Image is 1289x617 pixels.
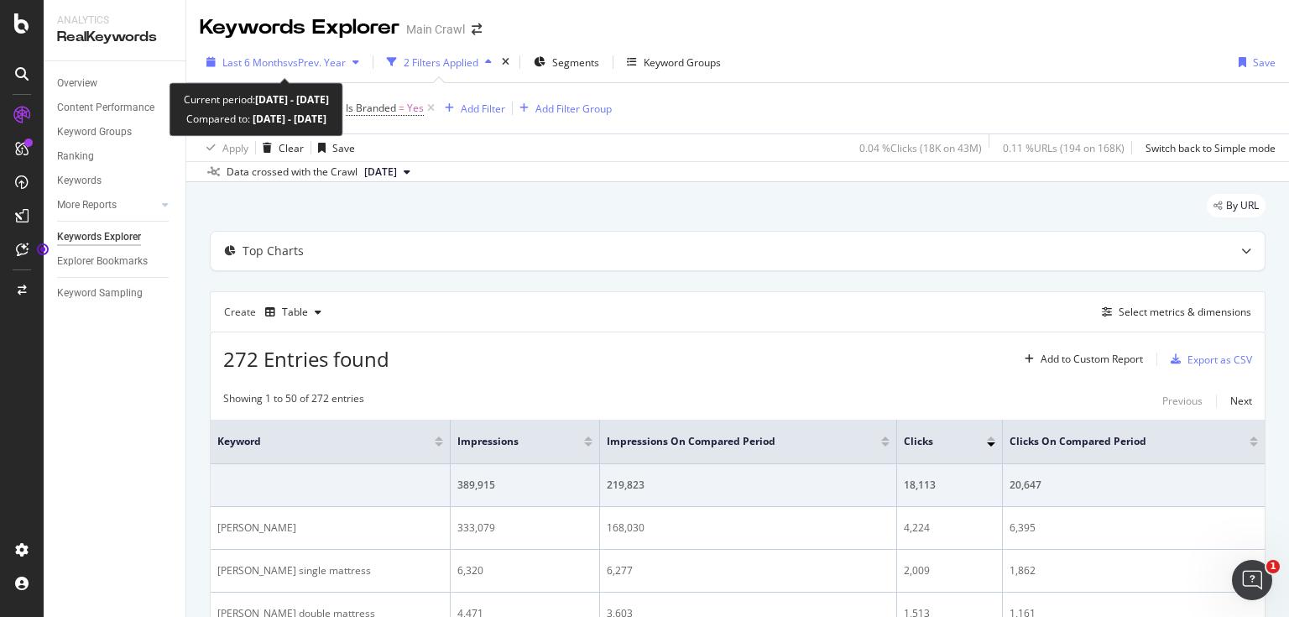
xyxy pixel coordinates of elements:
div: legacy label [1207,194,1266,217]
span: Yes [407,97,424,120]
div: Save [332,141,355,155]
div: 18,113 [904,478,995,493]
div: Content Performance [57,99,154,117]
div: Keyword Sampling [57,285,143,302]
div: times [498,54,513,71]
a: Explorer Bookmarks [57,253,174,270]
button: [DATE] [357,162,417,182]
div: Keywords Explorer [200,13,399,42]
span: 2025 Sep. 11th [364,165,397,180]
a: Keywords Explorer [57,228,174,246]
button: 2 Filters Applied [380,49,498,76]
iframe: Intercom live chat [1232,560,1272,600]
div: 333,079 [457,520,592,536]
div: Overview [57,75,97,92]
div: Tooltip anchor [35,242,50,257]
span: vs Prev. Year [288,55,346,70]
span: = [399,101,404,115]
div: Keyword Groups [644,55,721,70]
button: Add Filter Group [513,98,612,118]
button: Next [1230,391,1252,411]
div: Current period: [184,90,329,109]
button: Apply [200,134,248,161]
div: Add to Custom Report [1041,354,1143,364]
div: Showing 1 to 50 of 272 entries [223,391,364,411]
div: Keyword Groups [57,123,132,141]
button: Clear [256,134,304,161]
div: RealKeywords [57,28,172,47]
div: More Reports [57,196,117,214]
div: 219,823 [607,478,890,493]
b: [DATE] - [DATE] [250,112,326,126]
a: Content Performance [57,99,174,117]
div: 6,320 [457,563,592,578]
span: Keyword [217,434,410,449]
span: Clicks [904,434,962,449]
div: Next [1230,394,1252,408]
span: By URL [1226,201,1259,211]
div: 0.11 % URLs ( 194 on 168K ) [1003,141,1125,155]
div: Create [224,299,328,326]
a: Keywords [57,172,174,190]
button: Select metrics & dimensions [1095,302,1251,322]
a: Ranking [57,148,174,165]
span: Segments [552,55,599,70]
div: 6,395 [1010,520,1258,536]
span: Clicks On Compared Period [1010,434,1224,449]
button: Previous [1162,391,1203,411]
div: 20,647 [1010,478,1258,493]
button: Add Filter [438,98,505,118]
div: Save [1253,55,1276,70]
div: Ranking [57,148,94,165]
div: Top Charts [243,243,304,259]
div: Keywords [57,172,102,190]
span: Is Branded [346,101,396,115]
div: Switch back to Simple mode [1145,141,1276,155]
div: Analytics [57,13,172,28]
div: 2,009 [904,563,995,578]
div: Table [282,307,308,317]
div: Main Crawl [406,21,465,38]
a: Keyword Sampling [57,285,174,302]
button: Add to Custom Report [1018,346,1143,373]
div: Compared to: [186,109,326,128]
button: Save [1232,49,1276,76]
div: Keywords Explorer [57,228,141,246]
div: 2 Filters Applied [404,55,478,70]
button: Save [311,134,355,161]
span: Impressions On Compared Period [607,434,856,449]
span: Impressions [457,434,559,449]
div: Previous [1162,394,1203,408]
span: Last 6 Months [222,55,288,70]
span: 272 Entries found [223,345,389,373]
div: [PERSON_NAME] single mattress [217,563,443,578]
button: Last 6 MonthsvsPrev. Year [200,49,366,76]
button: Keyword Groups [620,49,728,76]
a: Overview [57,75,174,92]
div: 168,030 [607,520,890,536]
div: 389,915 [457,478,592,493]
button: Segments [527,49,606,76]
div: Apply [222,141,248,155]
div: Export as CSV [1187,353,1252,367]
div: Select metrics & dimensions [1119,305,1251,319]
a: More Reports [57,196,157,214]
a: Keyword Groups [57,123,174,141]
div: 4,224 [904,520,995,536]
span: 1 [1266,560,1280,573]
div: arrow-right-arrow-left [472,24,482,35]
button: Switch back to Simple mode [1139,134,1276,161]
button: Table [258,299,328,326]
div: 1,862 [1010,563,1258,578]
div: Add Filter [461,102,505,116]
b: [DATE] - [DATE] [255,92,329,107]
div: 6,277 [607,563,890,578]
div: [PERSON_NAME] [217,520,443,536]
div: 0.04 % Clicks ( 18K on 43M ) [859,141,982,155]
div: Data crossed with the Crawl [227,165,357,180]
div: Clear [279,141,304,155]
div: Explorer Bookmarks [57,253,148,270]
div: Add Filter Group [535,102,612,116]
button: Export as CSV [1164,346,1252,373]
